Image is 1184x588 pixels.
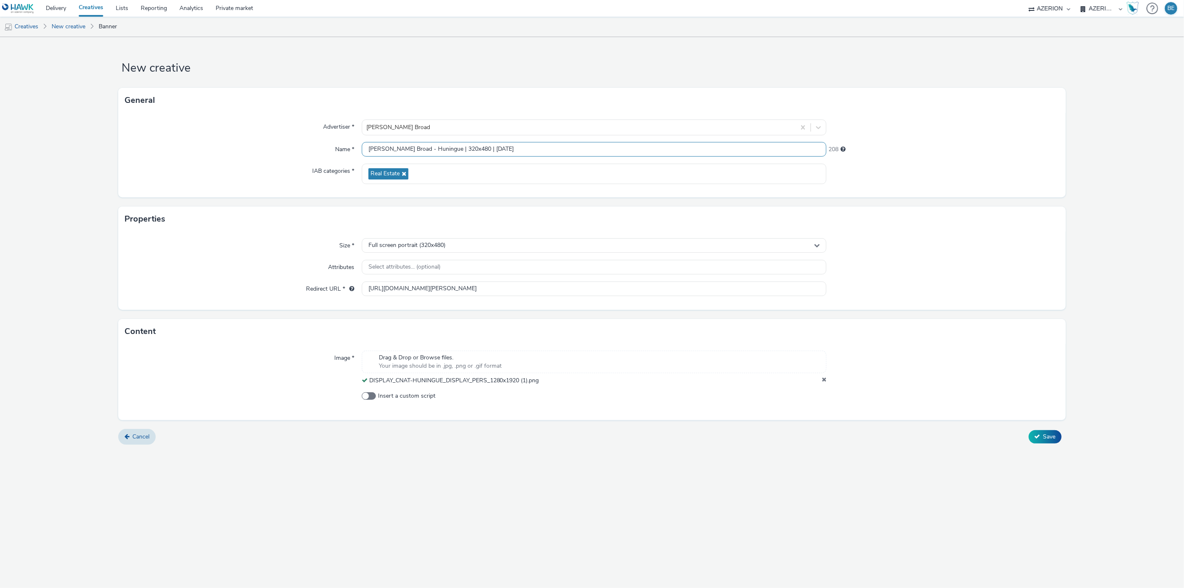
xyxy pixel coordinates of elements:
span: Your image should be in .jpg, .png or .gif format [379,362,502,370]
a: Hawk Academy [1127,2,1142,15]
h1: New creative [118,60,1065,76]
span: Real Estate [371,170,400,177]
button: Save [1029,430,1062,443]
input: url... [362,282,827,296]
span: Insert a custom script [378,392,435,400]
span: Drag & Drop or Browse files. [379,354,502,362]
a: Banner [95,17,121,37]
div: BE [1168,2,1175,15]
a: New creative [47,17,90,37]
label: Name * [332,142,358,154]
img: Hawk Academy [1127,2,1139,15]
input: Name [362,142,827,157]
span: Cancel [132,433,149,441]
span: DISPLAY_CNAT-HUNINGUE_DISPLAY_PERS_1280x1920 (1).png [369,376,539,384]
span: Save [1043,433,1056,441]
img: undefined Logo [2,3,34,14]
span: 208 [828,145,838,154]
label: Attributes [325,260,358,272]
span: Full screen portrait (320x480) [368,242,445,249]
label: Advertiser * [320,120,358,131]
div: URL will be used as a validation URL with some SSPs and it will be the redirection URL of your cr... [345,285,354,293]
label: Image * [331,351,358,362]
h3: Content [124,325,156,338]
span: Select attributes... (optional) [368,264,440,271]
h3: Properties [124,213,165,225]
label: Redirect URL * [303,282,358,293]
h3: General [124,94,155,107]
label: IAB categories * [309,164,358,175]
div: Maximum 255 characters [841,145,846,154]
a: Cancel [118,429,156,445]
img: mobile [4,23,12,31]
label: Size * [336,238,358,250]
